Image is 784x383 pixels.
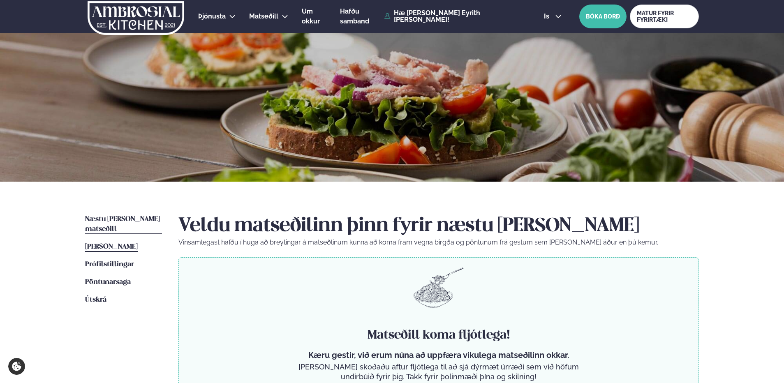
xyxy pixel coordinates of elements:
[302,7,326,26] a: Um okkur
[85,242,138,252] a: [PERSON_NAME]
[198,12,226,21] a: Þjónusta
[87,1,185,35] img: logo
[340,7,369,25] span: Hafðu samband
[85,261,134,268] span: Prófílstillingar
[630,5,699,28] a: MATUR FYRIR FYRIRTÆKI
[85,277,131,287] a: Pöntunarsaga
[85,279,131,286] span: Pöntunarsaga
[249,12,278,21] a: Matseðill
[295,362,582,382] p: [PERSON_NAME] skoðaðu aftur fljótlega til að sjá dýrmæt úrræði sem við höfum undirbúið fyrir þig....
[85,260,134,270] a: Prófílstillingar
[384,10,525,23] a: Hæ [PERSON_NAME] Eyrith [PERSON_NAME]!
[85,243,138,250] span: [PERSON_NAME]
[198,12,226,20] span: Þjónusta
[537,13,568,20] button: is
[544,13,552,20] span: is
[85,215,162,234] a: Næstu [PERSON_NAME] matseðill
[295,327,582,344] h4: Matseðill koma fljótlega!
[85,296,106,303] span: Útskrá
[249,12,278,20] span: Matseðill
[414,268,464,308] img: pasta
[295,350,582,360] p: Kæru gestir, við erum núna að uppfæra vikulega matseðilinn okkar.
[8,358,25,375] a: Cookie settings
[178,238,699,247] p: Vinsamlegast hafðu í huga að breytingar á matseðlinum kunna að koma fram vegna birgða og pöntunum...
[178,215,699,238] h2: Veldu matseðilinn þinn fyrir næstu [PERSON_NAME]
[302,7,320,25] span: Um okkur
[579,5,627,28] button: BÓKA BORÐ
[85,295,106,305] a: Útskrá
[85,216,160,233] span: Næstu [PERSON_NAME] matseðill
[340,7,380,26] a: Hafðu samband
